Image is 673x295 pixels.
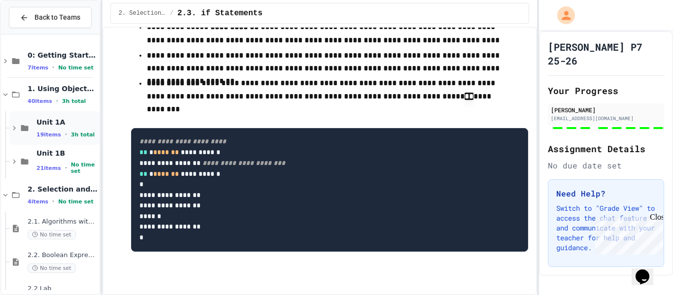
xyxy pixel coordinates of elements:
[28,218,98,226] span: 2.1. Algorithms with Selection and Repetition
[632,256,663,285] iframe: chat widget
[36,165,61,171] span: 21 items
[58,65,94,71] span: No time set
[52,197,54,205] span: •
[548,160,664,171] div: No due date set
[28,185,98,194] span: 2. Selection and Iteration
[58,198,94,205] span: No time set
[36,149,98,158] span: Unit 1B
[34,12,80,23] span: Back to Teams
[28,84,98,93] span: 1. Using Objects and Methods
[551,105,661,114] div: [PERSON_NAME]
[556,203,656,253] p: Switch to "Grade View" to access the chat feature and communicate with your teacher for help and ...
[28,65,48,71] span: 7 items
[556,188,656,199] h3: Need Help?
[28,198,48,205] span: 4 items
[548,84,664,98] h2: Your Progress
[71,131,95,138] span: 3h total
[591,213,663,255] iframe: chat widget
[52,64,54,71] span: •
[9,7,92,28] button: Back to Teams
[56,97,58,105] span: •
[4,4,68,63] div: Chat with us now!Close
[65,164,67,172] span: •
[62,98,86,104] span: 3h total
[28,285,98,293] span: 2.2 Lab
[547,4,577,27] div: My Account
[28,230,76,239] span: No time set
[28,263,76,273] span: No time set
[170,9,173,17] span: /
[36,131,61,138] span: 19 items
[71,162,98,174] span: No time set
[36,118,98,127] span: Unit 1A
[119,9,166,17] span: 2. Selection and Iteration
[28,98,52,104] span: 40 items
[28,251,98,260] span: 2.2. Boolean Expressions
[28,51,98,60] span: 0: Getting Started
[65,131,67,138] span: •
[177,7,263,19] span: 2.3. if Statements
[548,40,664,67] h1: [PERSON_NAME] P7 25-26
[548,142,664,156] h2: Assignment Details
[551,115,661,122] div: [EMAIL_ADDRESS][DOMAIN_NAME]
